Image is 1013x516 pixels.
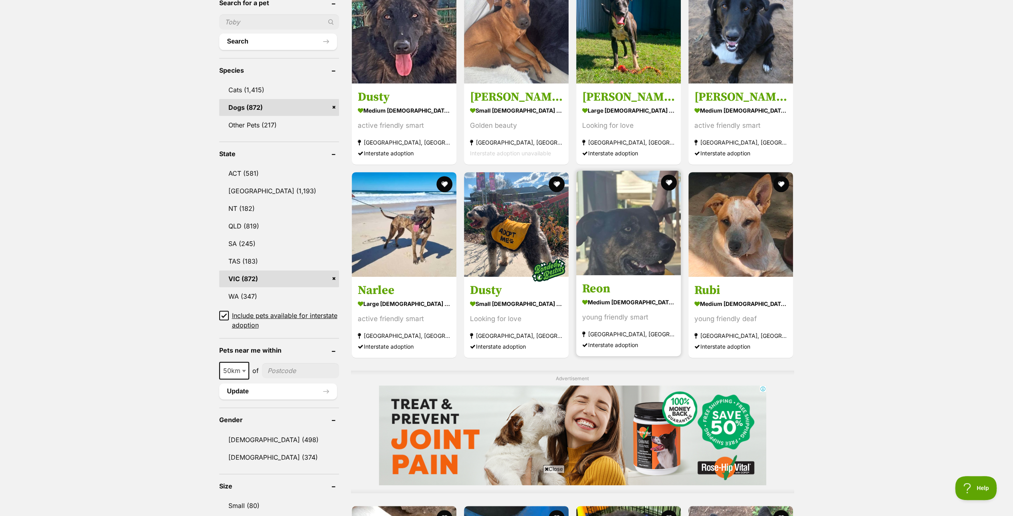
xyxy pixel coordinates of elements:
img: bonded besties [529,250,569,290]
span: Include pets available for interstate adoption [232,311,339,330]
div: active friendly smart [358,120,450,131]
button: favourite [773,176,789,192]
a: [PERSON_NAME] small [DEMOGRAPHIC_DATA] Dog Golden beauty [GEOGRAPHIC_DATA], [GEOGRAPHIC_DATA] Int... [464,83,569,165]
div: Looking for love [582,120,675,131]
img: Dusty - Schnauzer (Miniature) Dog [464,172,569,277]
input: Toby [219,14,339,30]
a: Rubi medium [DEMOGRAPHIC_DATA] Dog young friendly deaf [GEOGRAPHIC_DATA], [GEOGRAPHIC_DATA] Inter... [688,277,793,358]
a: Dusty medium [DEMOGRAPHIC_DATA] Dog active friendly smart [GEOGRAPHIC_DATA], [GEOGRAPHIC_DATA] In... [352,83,456,165]
div: Interstate adoption [582,148,675,159]
a: Include pets available for interstate adoption [219,311,339,330]
a: [DEMOGRAPHIC_DATA] (498) [219,431,339,448]
a: Dusty small [DEMOGRAPHIC_DATA] Dog Looking for love [GEOGRAPHIC_DATA], [GEOGRAPHIC_DATA] Intersta... [464,277,569,358]
h3: Reon [582,281,675,296]
a: NT (182) [219,200,339,217]
a: [PERSON_NAME] medium [DEMOGRAPHIC_DATA] Dog active friendly smart [GEOGRAPHIC_DATA], [GEOGRAPHIC_... [688,83,793,165]
header: Size [219,482,339,490]
div: Golden beauty [470,120,563,131]
strong: [GEOGRAPHIC_DATA], [GEOGRAPHIC_DATA] [582,329,675,339]
div: Looking for love [470,314,563,324]
div: Interstate adoption [694,148,787,159]
header: Gender [219,416,339,423]
strong: medium [DEMOGRAPHIC_DATA] Dog [358,105,450,116]
header: State [219,150,339,157]
div: Interstate adoption [470,341,563,352]
iframe: Advertisement [361,476,652,512]
strong: [GEOGRAPHIC_DATA], [GEOGRAPHIC_DATA] [582,137,675,148]
h3: [PERSON_NAME] [582,89,675,105]
iframe: Help Scout Beacon - Open [955,476,997,500]
strong: small [DEMOGRAPHIC_DATA] Dog [470,105,563,116]
div: young friendly smart [582,312,675,323]
iframe: Advertisement [379,385,766,485]
div: active friendly smart [358,314,450,324]
a: Other Pets (217) [219,117,339,133]
strong: [GEOGRAPHIC_DATA], [GEOGRAPHIC_DATA] [358,137,450,148]
a: WA (347) [219,288,339,305]
a: VIC (872) [219,270,339,287]
input: postcode [262,363,339,378]
strong: medium [DEMOGRAPHIC_DATA] Dog [694,105,787,116]
strong: large [DEMOGRAPHIC_DATA] Dog [582,105,675,116]
strong: [GEOGRAPHIC_DATA], [GEOGRAPHIC_DATA] [358,330,450,341]
img: Narlee - Greyhound Dog [352,172,456,277]
h3: [PERSON_NAME] [694,89,787,105]
a: [DEMOGRAPHIC_DATA] (374) [219,449,339,466]
strong: [GEOGRAPHIC_DATA], [GEOGRAPHIC_DATA] [470,137,563,148]
h3: Dusty [470,283,563,298]
a: Narlee large [DEMOGRAPHIC_DATA] Dog active friendly smart [GEOGRAPHIC_DATA], [GEOGRAPHIC_DATA] In... [352,277,456,358]
div: young friendly deaf [694,314,787,324]
a: Cats (1,415) [219,81,339,98]
button: favourite [436,176,452,192]
span: of [252,366,259,375]
div: Interstate adoption [582,339,675,350]
a: SA (245) [219,235,339,252]
span: 50km [220,365,248,376]
header: Pets near me within [219,347,339,354]
strong: [GEOGRAPHIC_DATA], [GEOGRAPHIC_DATA] [694,137,787,148]
strong: medium [DEMOGRAPHIC_DATA] Dog [694,298,787,310]
a: [GEOGRAPHIC_DATA] (1,193) [219,183,339,199]
span: Close [543,465,565,473]
div: Interstate adoption [358,148,450,159]
button: favourite [549,176,565,192]
a: ACT (581) [219,165,339,182]
strong: [GEOGRAPHIC_DATA], [GEOGRAPHIC_DATA] [470,330,563,341]
a: TAS (183) [219,253,339,270]
a: Dogs (872) [219,99,339,116]
img: Reon - Huntaway Dog [576,171,681,275]
div: active friendly smart [694,120,787,131]
strong: small [DEMOGRAPHIC_DATA] Dog [470,298,563,310]
span: Interstate adoption unavailable [470,150,551,157]
a: Reon medium [DEMOGRAPHIC_DATA] Dog young friendly smart [GEOGRAPHIC_DATA], [GEOGRAPHIC_DATA] Inte... [576,275,681,356]
div: Advertisement [351,371,794,493]
a: [PERSON_NAME] large [DEMOGRAPHIC_DATA] Dog Looking for love [GEOGRAPHIC_DATA], [GEOGRAPHIC_DATA] ... [576,83,681,165]
button: favourite [661,175,677,191]
img: Rubi - Australian Cattle Dog [688,172,793,277]
h3: [PERSON_NAME] [470,89,563,105]
button: Update [219,383,337,399]
h3: Narlee [358,283,450,298]
h3: Dusty [358,89,450,105]
strong: large [DEMOGRAPHIC_DATA] Dog [358,298,450,310]
strong: medium [DEMOGRAPHIC_DATA] Dog [582,296,675,308]
button: Search [219,34,337,50]
a: QLD (819) [219,218,339,234]
h3: Rubi [694,283,787,298]
header: Species [219,67,339,74]
a: Small (80) [219,497,339,514]
strong: [GEOGRAPHIC_DATA], [GEOGRAPHIC_DATA] [694,330,787,341]
span: 50km [219,362,249,379]
div: Interstate adoption [694,341,787,352]
div: Interstate adoption [358,341,450,352]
